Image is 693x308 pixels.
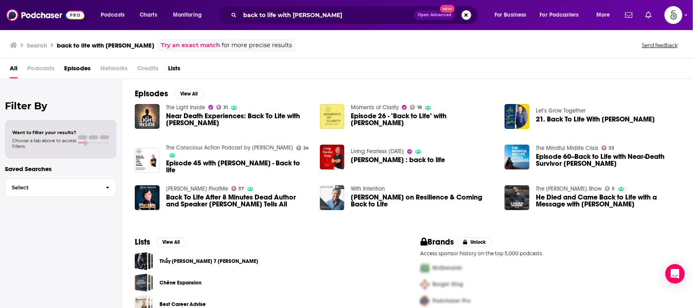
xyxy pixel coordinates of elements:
p: Access sponsor history on the top 5,000 podcasts. [421,250,680,256]
a: Episode 26 - "Back to Life" with Danny Bader [351,113,495,126]
span: Near Death Experiences: Back To Life with [PERSON_NAME] [166,113,310,126]
h2: Brands [421,237,454,247]
a: 5 [605,186,615,191]
img: Danny Bader : back to life [320,145,345,169]
img: First Pro Logo [417,260,433,276]
a: Episode 45 with Danny Bader - Back to life [166,160,310,174]
span: Select [5,185,99,190]
a: Episodes [64,62,91,78]
a: EpisodesView All [135,89,204,99]
span: 33 [609,146,615,150]
button: Open AdvancedNew [414,10,455,20]
a: 21. Back To Life With Danny Bader [505,104,529,129]
a: Show notifications dropdown [642,8,655,22]
span: 24 [303,146,309,150]
button: Show profile menu [665,6,682,24]
button: Send feedback [639,42,680,49]
span: Back To Life After 8 Minutes Dead Author and Speaker [PERSON_NAME] Tells All [166,194,310,208]
h3: back to life with [PERSON_NAME] [57,41,154,49]
a: Let’s Grow Together [536,107,585,114]
span: Choose a tab above to access filters. [12,138,76,149]
span: He Died and Came Back to Life with a Message with [PERSON_NAME] [536,194,680,208]
h2: Filter By [5,100,117,112]
button: View All [157,237,186,247]
input: Search podcasts, credits, & more... [240,9,414,22]
a: Episode 60--Back to Life with Near-Death Survivor Danny Bader [505,145,529,169]
span: [PERSON_NAME] : back to life [351,156,445,163]
h2: Lists [135,237,150,247]
span: Podchaser Pro [433,298,471,305]
div: Search podcasts, credits, & more... [225,6,486,24]
span: [PERSON_NAME] on Resilience & Coming Back to Life [351,194,495,208]
a: Back To Life After 8 Minutes Dead Author and Speaker Danny Bader Tells All [166,194,310,208]
span: Episode 60--Back to Life with Near-Death Survivor [PERSON_NAME] [536,153,680,167]
a: Moments of Clarity [351,104,399,111]
a: He Died and Came Back to Life with a Message with Danny Bader [505,185,529,210]
a: 21. Back To Life With Danny Bader [536,116,655,123]
a: Danny Bader on Resilience & Coming Back to Life [351,194,495,208]
a: He Died and Came Back to Life with a Message with Danny Bader [536,194,680,208]
img: Podchaser - Follow, Share and Rate Podcasts [6,7,84,23]
span: Monitoring [173,9,202,21]
span: Logged in as Spiral5-G2 [665,6,682,24]
a: Living Fearless Today [351,148,404,155]
a: Near Death Experiences: Back To Life with Danny Bader [135,104,160,129]
a: Episode 60--Back to Life with Near-Death Survivor Danny Bader [536,153,680,167]
a: The Light Inside [166,104,205,111]
h3: Search [27,41,47,49]
a: All [10,62,17,78]
a: The Conscious Action Podcast by Brian Berneman [166,144,293,151]
span: New [440,5,455,13]
a: Charts [134,9,162,22]
button: open menu [535,9,591,22]
a: Thầy [PERSON_NAME] 7 [PERSON_NAME] [160,257,258,266]
div: Open Intercom Messenger [665,264,685,284]
img: Back To Life After 8 Minutes Dead Author and Speaker Danny Bader Tells All [135,185,160,210]
span: Burger King [433,281,464,288]
a: April Garcia's PivotMe [166,185,228,192]
a: 37 [231,186,244,191]
button: open menu [95,9,135,22]
a: ListsView All [135,237,186,247]
a: Chêne Expansion [135,273,153,292]
span: Podcasts [101,9,125,21]
a: The Lucas Mack Show [536,185,602,192]
span: for more precise results [222,41,292,50]
span: 37 [238,187,244,191]
a: Danny Bader : back to life [351,156,445,163]
button: open menu [167,9,212,22]
button: Unlock [457,237,492,247]
img: Episode 26 - "Back to Life" with Danny Bader [320,104,345,129]
span: Networks [100,62,127,78]
a: Lists [168,62,180,78]
span: Credits [137,62,158,78]
img: Danny Bader on Resilience & Coming Back to Life [320,185,345,210]
span: For Podcasters [540,9,579,21]
span: 21. Back To Life With [PERSON_NAME] [536,116,655,123]
span: Open Advanced [418,13,451,17]
a: 33 [602,145,615,150]
span: Episode 26 - "Back to Life" with [PERSON_NAME] [351,113,495,126]
button: Select [5,178,117,197]
a: Near Death Experiences: Back To Life with Danny Bader [166,113,310,126]
span: For Business [494,9,527,21]
img: User Profile [665,6,682,24]
a: Try an exact match [161,41,220,50]
a: 31 [216,105,228,110]
button: open menu [591,9,620,22]
a: Thầy Lương Phần 7 Tầm Bảo [135,252,153,270]
button: View All [175,89,204,99]
span: Want to filter your results? [12,130,76,135]
a: 24 [296,145,309,150]
a: With Intention [351,185,385,192]
img: Second Pro Logo [417,276,433,293]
